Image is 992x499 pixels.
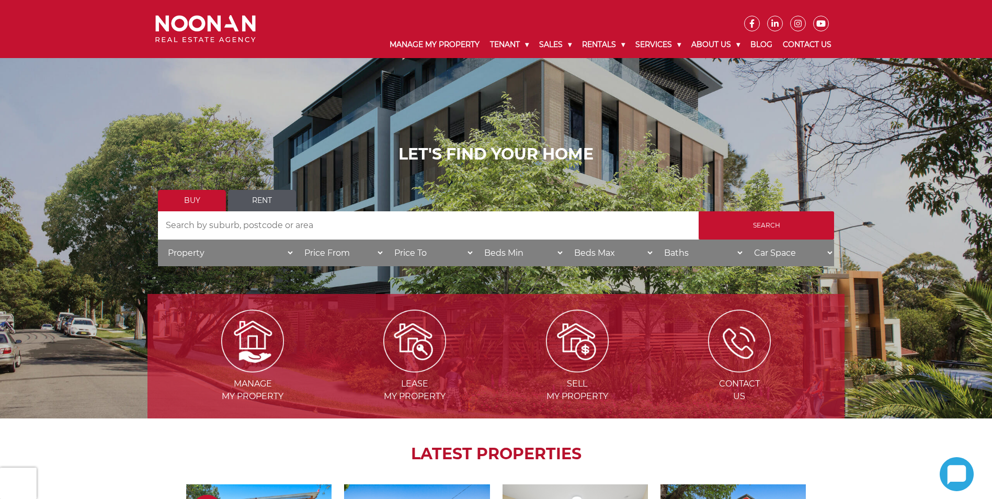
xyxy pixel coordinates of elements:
[158,190,226,211] a: Buy
[485,31,534,58] a: Tenant
[745,31,778,58] a: Blog
[577,31,630,58] a: Rentals
[659,378,819,403] span: Contact Us
[659,335,819,401] a: ContactUs
[383,310,446,372] img: Lease my property
[174,445,818,463] h2: LATEST PROPERTIES
[228,190,296,211] a: Rent
[534,31,577,58] a: Sales
[221,310,284,372] img: Manage my Property
[778,31,837,58] a: Contact Us
[173,335,333,401] a: Managemy Property
[155,15,256,43] img: Noonan Real Estate Agency
[699,211,834,240] input: Search
[335,378,495,403] span: Lease my Property
[497,378,657,403] span: Sell my Property
[384,31,485,58] a: Manage My Property
[630,31,686,58] a: Services
[158,211,699,240] input: Search by suburb, postcode or area
[686,31,745,58] a: About Us
[708,310,771,372] img: ICONS
[546,310,609,372] img: Sell my property
[335,335,495,401] a: Leasemy Property
[497,335,657,401] a: Sellmy Property
[173,378,333,403] span: Manage my Property
[158,145,834,164] h1: LET'S FIND YOUR HOME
